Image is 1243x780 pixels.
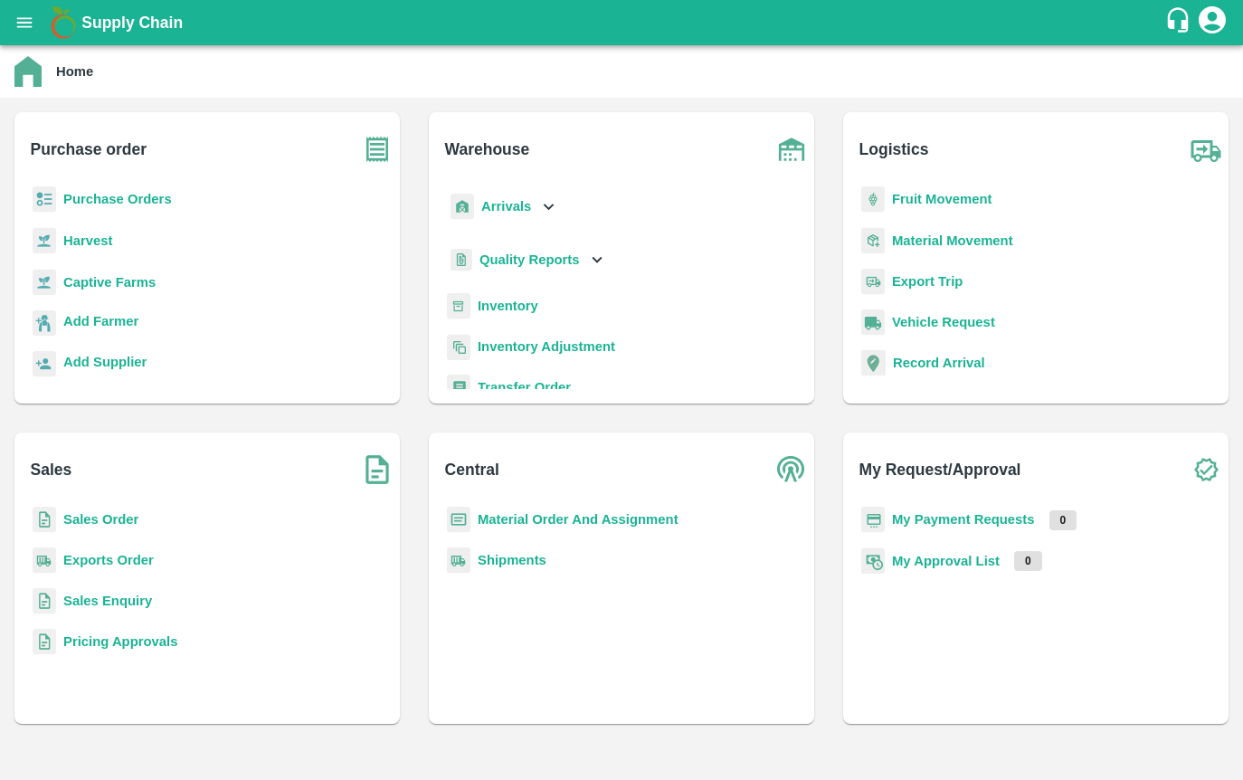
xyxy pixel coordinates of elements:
[1164,6,1196,39] div: customer-support
[33,629,56,655] img: sales
[63,311,138,336] a: Add Farmer
[33,310,56,337] img: farmer
[478,553,546,567] a: Shipments
[63,192,172,206] a: Purchase Orders
[892,512,1035,527] a: My Payment Requests
[893,356,985,370] a: Record Arrival
[45,5,81,41] img: logo
[56,64,93,79] b: Home
[63,352,147,376] a: Add Supplier
[63,275,156,290] a: Captive Farms
[63,634,177,649] a: Pricing Approvals
[892,315,995,329] a: Vehicle Request
[63,233,112,248] a: Harvest
[33,547,56,574] img: shipments
[63,553,154,567] a: Exports Order
[861,507,885,533] img: payment
[33,227,56,254] img: harvest
[33,351,56,377] img: supplier
[447,507,470,533] img: centralMaterial
[447,186,559,227] div: Arrivals
[861,547,885,575] img: approval
[859,457,1021,482] b: My Request/Approval
[447,547,470,574] img: shipments
[447,375,470,401] img: whTransfer
[1196,4,1229,42] div: account of current user
[451,249,472,271] img: qualityReport
[769,127,814,172] img: warehouse
[63,512,138,527] a: Sales Order
[861,227,885,254] img: material
[445,457,499,482] b: Central
[33,588,56,614] img: sales
[63,355,147,369] b: Add Supplier
[33,507,56,533] img: sales
[81,10,1164,35] a: Supply Chain
[447,293,470,319] img: whInventory
[81,14,183,32] b: Supply Chain
[478,299,538,313] a: Inventory
[14,56,42,87] img: home
[892,192,992,206] a: Fruit Movement
[1183,127,1229,172] img: truck
[892,274,963,289] a: Export Trip
[861,186,885,213] img: fruit
[451,194,474,220] img: whArrival
[479,252,580,267] b: Quality Reports
[892,233,1013,248] a: Material Movement
[861,309,885,336] img: vehicle
[1049,510,1077,530] p: 0
[769,447,814,492] img: central
[33,186,56,213] img: reciept
[4,2,45,43] button: open drawer
[355,447,400,492] img: soSales
[1183,447,1229,492] img: check
[31,137,147,162] b: Purchase order
[63,594,152,608] a: Sales Enquiry
[63,314,138,328] b: Add Farmer
[445,137,530,162] b: Warehouse
[447,334,470,360] img: inventory
[859,137,929,162] b: Logistics
[478,339,615,354] a: Inventory Adjustment
[861,350,886,376] img: recordArrival
[481,199,531,214] b: Arrivals
[1014,551,1042,571] p: 0
[447,242,607,279] div: Quality Reports
[478,380,571,395] a: Transfer Order
[33,269,56,296] img: harvest
[861,269,885,295] img: delivery
[31,457,72,482] b: Sales
[892,554,1000,568] a: My Approval List
[478,512,678,527] a: Material Order And Assignment
[355,127,400,172] img: purchase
